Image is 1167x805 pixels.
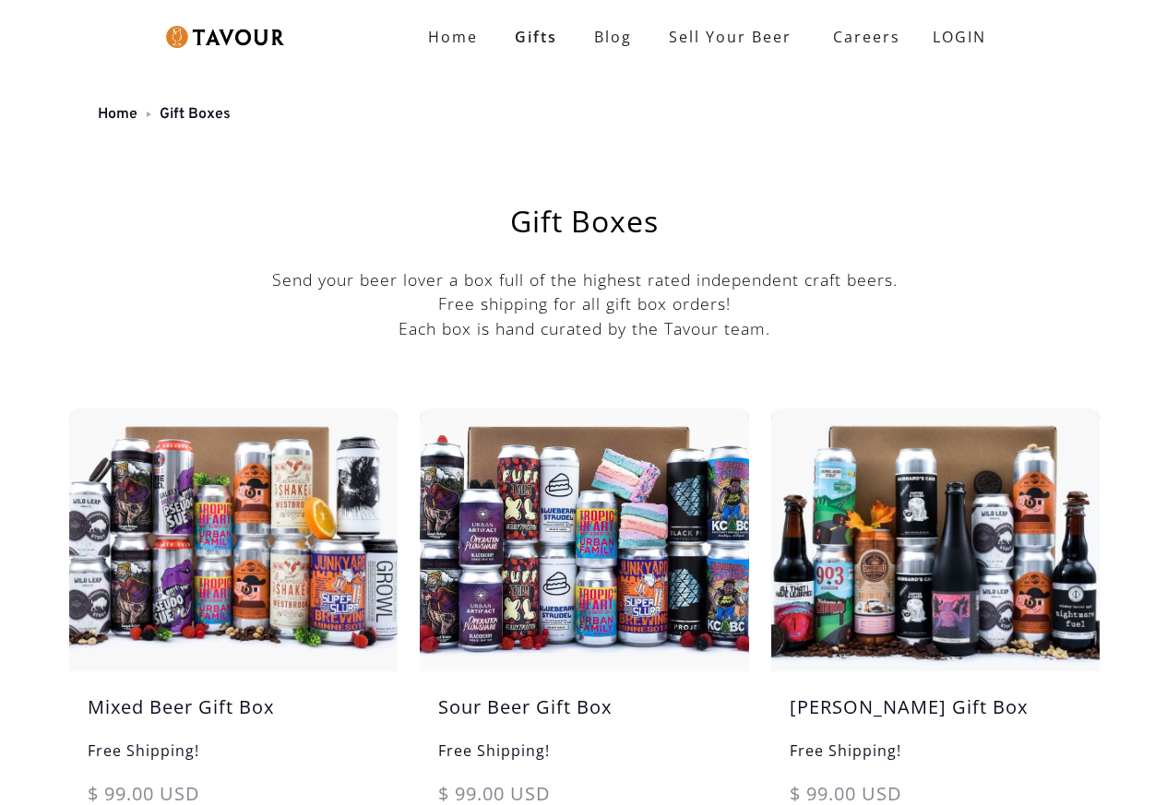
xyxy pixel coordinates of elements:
[115,207,1054,236] h1: Gift Boxes
[810,11,914,63] a: Careers
[98,105,137,124] a: Home
[650,18,810,55] a: Sell Your Beer
[771,740,1100,780] h6: Free Shipping!
[576,18,650,55] a: Blog
[410,18,496,55] a: Home
[69,740,398,780] h6: Free Shipping!
[771,693,1100,740] h5: [PERSON_NAME] Gift Box
[496,18,576,55] a: Gifts
[420,693,748,740] h5: Sour Beer Gift Box
[914,18,1005,55] a: LOGIN
[833,18,900,55] strong: Careers
[428,27,478,47] strong: Home
[69,267,1100,340] p: Send your beer lover a box full of the highest rated independent craft beers. Free shipping for a...
[69,693,398,740] h5: Mixed Beer Gift Box
[160,105,231,124] a: Gift Boxes
[420,740,748,780] h6: Free Shipping!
